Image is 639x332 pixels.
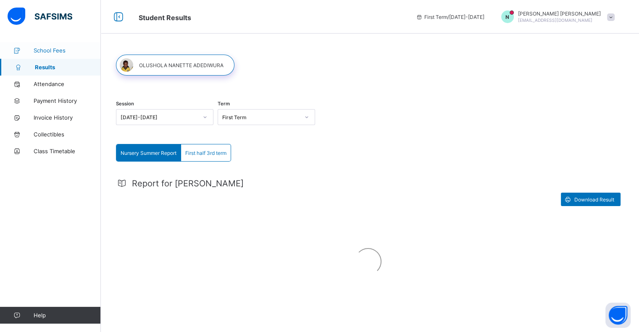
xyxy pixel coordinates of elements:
span: School Fees [34,47,101,54]
span: [EMAIL_ADDRESS][DOMAIN_NAME] [518,18,592,23]
span: session/term information [416,14,484,20]
span: First half 3rd term [185,150,226,156]
span: Session [116,101,134,107]
span: Report for [PERSON_NAME] [132,178,244,188]
button: Open asap [605,303,631,328]
span: N [505,14,509,20]
span: Student Results [139,13,191,22]
span: Class Timetable [34,148,101,154]
span: Help [34,312,100,319]
div: [DATE]-[DATE] [121,114,198,120]
span: Invoice History [34,114,101,121]
span: Results [35,64,101,71]
div: Nanette Olushola [493,10,619,23]
span: Download Result [574,196,614,203]
div: First Term [222,114,300,120]
span: Payment History [34,97,101,104]
span: Attendance [34,81,101,87]
span: [PERSON_NAME] [PERSON_NAME] [518,10,601,17]
span: Nursery Summer Report [121,150,176,156]
span: Collectibles [34,131,101,138]
img: safsims [8,8,72,25]
span: Term [218,101,230,107]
